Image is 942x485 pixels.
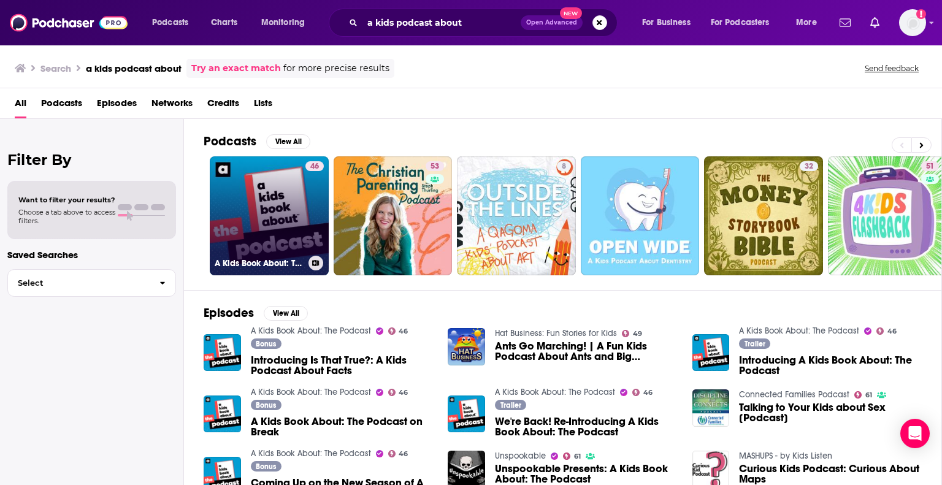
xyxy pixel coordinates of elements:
[7,151,176,169] h2: Filter By
[207,93,239,118] a: Credits
[800,161,818,171] a: 32
[704,156,823,275] a: 32
[835,12,856,33] a: Show notifications dropdown
[204,134,310,149] a: PodcastsView All
[86,63,182,74] h3: a kids podcast about
[204,134,256,149] h2: Podcasts
[254,93,272,118] a: Lists
[633,331,642,337] span: 49
[251,416,434,437] a: A Kids Book About: The Podcast on Break
[921,161,939,171] a: 51
[562,161,566,173] span: 8
[204,334,241,372] img: Introducing Is That True?: A Kids Podcast About Facts
[805,161,813,173] span: 32
[191,61,281,75] a: Try an exact match
[739,355,922,376] a: Introducing A Kids Book About: The Podcast
[204,395,241,433] a: A Kids Book About: The Podcast on Break
[899,9,926,36] img: User Profile
[305,161,324,171] a: 46
[926,161,934,173] span: 51
[622,330,642,337] a: 49
[560,7,582,19] span: New
[264,306,308,321] button: View All
[256,463,276,470] span: Bonus
[495,451,546,461] a: Unspookable
[256,402,276,409] span: Bonus
[703,13,787,32] button: open menu
[144,13,204,32] button: open menu
[900,419,930,448] div: Open Intercom Messenger
[916,9,926,19] svg: Add a profile image
[399,451,408,457] span: 46
[283,61,389,75] span: for more precise results
[495,464,678,484] a: Unspookable Presents: A Kids Book About: The Podcast
[7,269,176,297] button: Select
[692,389,730,427] a: Talking to Your Kids about Sex [Podcast]
[266,134,310,149] button: View All
[152,14,188,31] span: Podcasts
[739,389,849,400] a: Connected Families Podcast
[18,196,115,204] span: Want to filter your results?
[40,63,71,74] h3: Search
[711,14,770,31] span: For Podcasters
[8,279,150,287] span: Select
[643,390,653,395] span: 46
[899,9,926,36] button: Show profile menu
[500,402,521,409] span: Trailer
[739,326,859,336] a: A Kids Book About: The Podcast
[557,161,571,171] a: 8
[211,14,237,31] span: Charts
[431,161,439,173] span: 53
[426,161,444,171] a: 53
[203,13,245,32] a: Charts
[495,328,617,338] a: Hat Business: Fun Stories for Kids
[739,402,922,423] a: Talking to Your Kids about Sex [Podcast]
[865,392,872,398] span: 61
[97,93,137,118] a: Episodes
[448,395,485,433] img: We're Back! Re-Introducing A Kids Book About: The Podcast
[204,305,308,321] a: EpisodesView All
[745,340,765,348] span: Trailer
[634,13,706,32] button: open menu
[563,453,581,460] a: 61
[865,12,884,33] a: Show notifications dropdown
[256,340,276,348] span: Bonus
[334,156,453,275] a: 53
[10,11,128,34] a: Podchaser - Follow, Share and Rate Podcasts
[787,13,832,32] button: open menu
[7,249,176,261] p: Saved Searches
[251,355,434,376] a: Introducing Is That True?: A Kids Podcast About Facts
[399,329,408,334] span: 46
[151,93,193,118] span: Networks
[251,326,371,336] a: A Kids Book About: The Podcast
[739,451,832,461] a: MASHUPS - by Kids Listen
[899,9,926,36] span: Logged in as mfurr
[362,13,521,32] input: Search podcasts, credits, & more...
[876,327,897,335] a: 46
[215,258,304,269] h3: A Kids Book About: The Podcast
[526,20,577,26] span: Open Advanced
[692,334,730,372] a: Introducing A Kids Book About: The Podcast
[739,464,922,484] a: Curious Kids Podcast: Curious About Maps
[388,327,408,335] a: 46
[399,390,408,395] span: 46
[632,389,653,396] a: 46
[18,208,115,225] span: Choose a tab above to access filters.
[41,93,82,118] a: Podcasts
[495,416,678,437] span: We're Back! Re-Introducing A Kids Book About: The Podcast
[251,387,371,397] a: A Kids Book About: The Podcast
[448,328,485,365] img: Ants Go Marching! | A Fun Kids Podcast About Ants and Big Surprises
[521,15,583,30] button: Open AdvancedNew
[340,9,629,37] div: Search podcasts, credits, & more...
